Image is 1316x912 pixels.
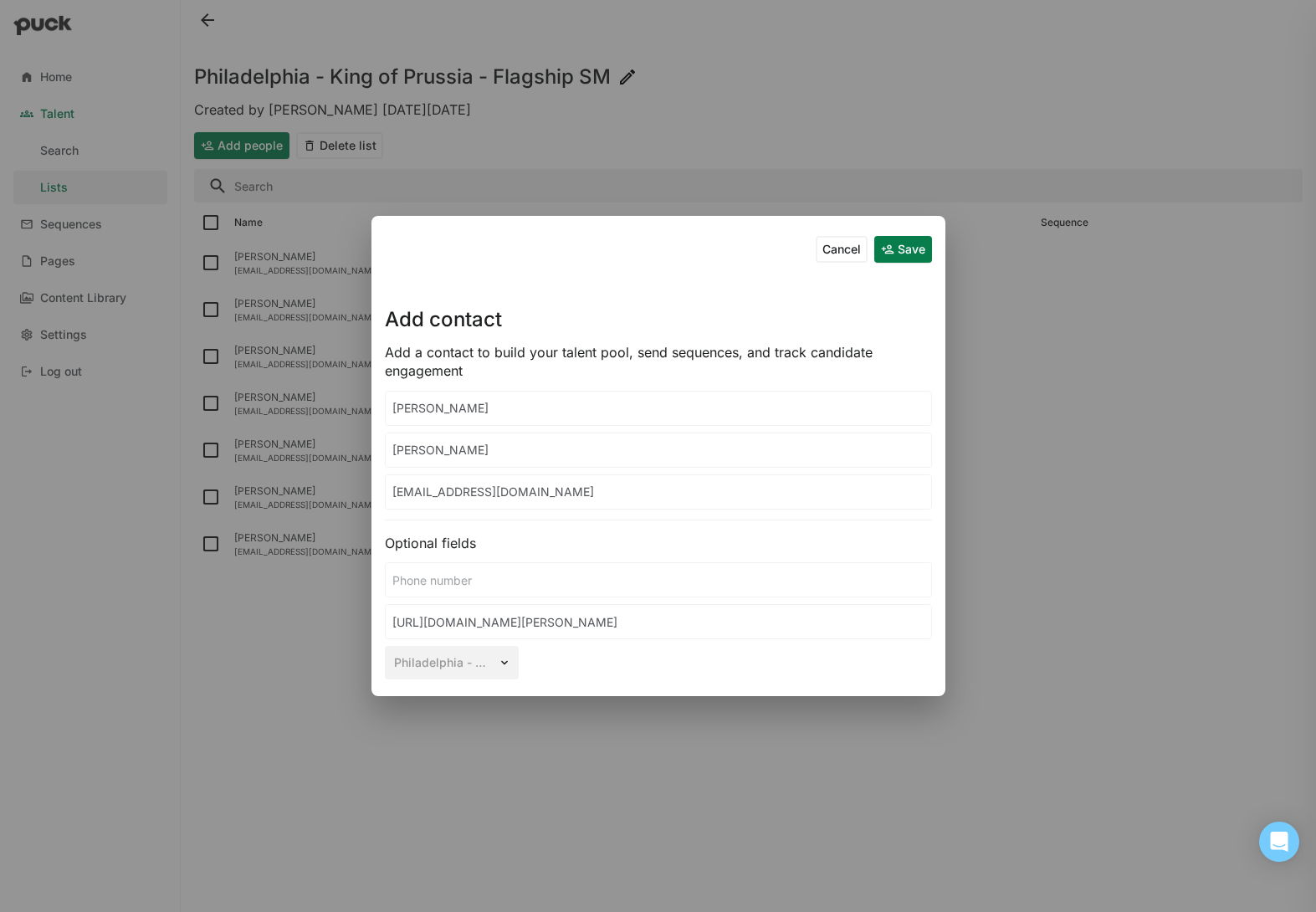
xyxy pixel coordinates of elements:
input: LinkedIn [386,605,931,638]
input: First name [386,392,931,425]
button: Save [874,236,932,263]
input: Phone number [386,563,931,597]
div: Add a contact to build your talent pool, send sequences, and track candidate engagement [385,343,932,381]
button: Cancel [816,236,868,263]
div: Open Intercom Messenger [1259,822,1299,862]
h1: Add contact [385,310,502,330]
div: Optional fields [385,534,932,552]
input: Email [386,475,931,509]
input: Last name [386,433,931,467]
